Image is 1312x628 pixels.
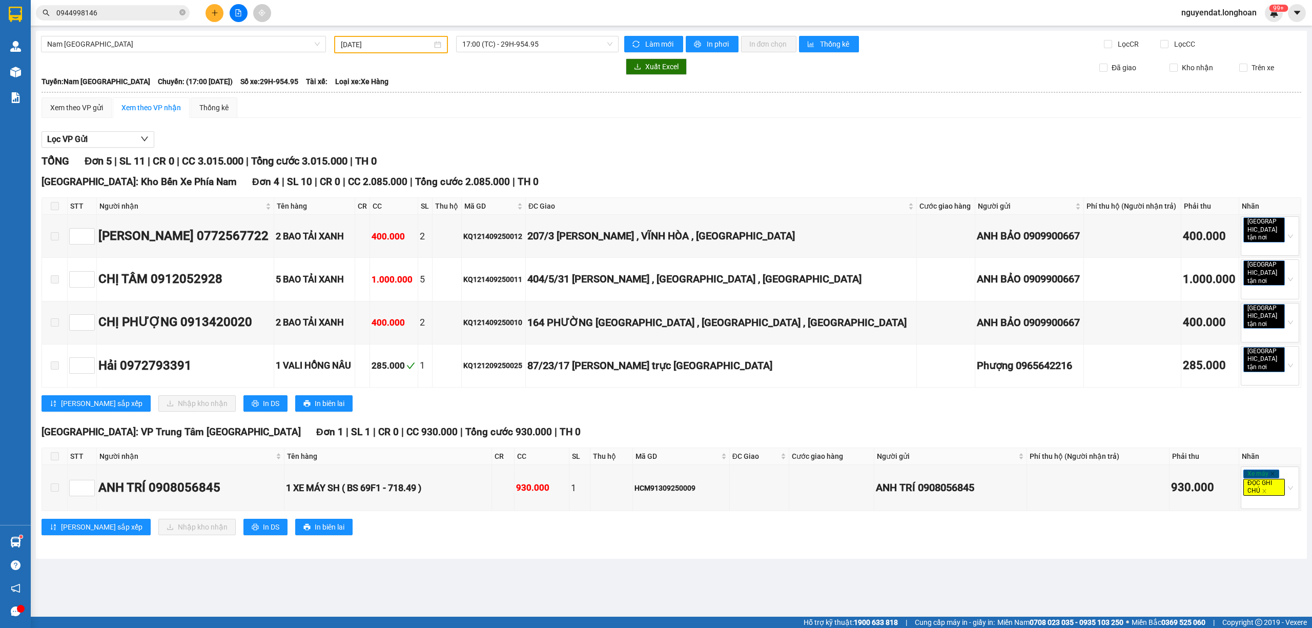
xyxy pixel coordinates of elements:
span: printer [252,400,259,408]
span: close-circle [179,9,186,15]
span: Cung cấp máy in - giấy in: [915,617,995,628]
th: Phải thu [1170,448,1239,465]
span: TH 0 [560,426,581,438]
span: sync [632,40,641,49]
span: search [43,9,50,16]
span: close [1268,278,1274,283]
span: ĐỌC GHI CHÚ [1243,479,1285,496]
span: | [315,176,317,188]
span: In DS [263,521,279,533]
button: file-add [230,4,248,22]
div: CHỊ TÂM 0912052928 [98,270,272,289]
span: | [343,176,345,188]
th: Phí thu hộ (Người nhận trả) [1084,198,1181,215]
span: SL 10 [287,176,312,188]
button: printerIn DS [243,395,288,412]
span: message [11,606,20,616]
span: caret-down [1293,8,1302,17]
span: nguyendat.longhoan [1173,6,1265,19]
sup: 506 [1269,5,1288,12]
div: Xem theo VP nhận [121,102,181,113]
span: [PERSON_NAME] sắp xếp [61,398,142,409]
div: 285.000 [372,359,416,373]
span: | [555,426,557,438]
div: ANH BẢO 0909900667 [977,271,1082,287]
td: KQ121409250010 [462,301,526,345]
img: solution-icon [10,92,21,103]
span: | [512,176,515,188]
span: printer [303,523,311,532]
th: SL [569,448,590,465]
span: | [1213,617,1215,628]
th: CC [370,198,418,215]
span: Đơn 1 [316,426,343,438]
th: STT [68,198,97,215]
span: [GEOGRAPHIC_DATA] tận nơi [1243,217,1285,242]
div: ANH TRÍ 0908056845 [98,478,282,498]
div: 1 VALI HỒNG NÂU [276,358,353,373]
span: [GEOGRAPHIC_DATA] tận nơi [1243,304,1285,329]
th: Cước giao hàng [789,448,874,465]
td: KQ121409250011 [462,258,526,301]
span: Xuất Excel [645,61,679,72]
button: caret-down [1288,4,1306,22]
button: bar-chartThống kê [799,36,859,52]
span: | [401,426,404,438]
button: printerIn biên lai [295,519,353,535]
span: Thống kê [820,38,851,50]
div: 285.000 [1183,357,1237,375]
span: Người gửi [978,200,1074,212]
button: aim [253,4,271,22]
div: Nhãn [1242,451,1298,462]
div: 930.000 [1171,479,1237,497]
button: downloadNhập kho nhận [158,395,236,412]
th: STT [68,448,97,465]
img: logo-vxr [9,7,22,22]
img: warehouse-icon [10,537,21,548]
div: ANH BẢO 0909900667 [977,228,1082,244]
span: printer [303,400,311,408]
span: aim [258,9,265,16]
span: Nam Trung Bắc QL1A [47,36,320,52]
span: Số xe: 29H-954.95 [240,76,298,87]
span: Tổng cước 930.000 [465,426,552,438]
span: close [1270,471,1275,476]
span: SL 11 [119,155,145,167]
img: warehouse-icon [10,67,21,77]
span: down [140,135,149,143]
span: [GEOGRAPHIC_DATA] tận nơi [1243,347,1285,372]
div: ANH BẢO 0909900667 [977,315,1082,331]
th: Tên hàng [274,198,355,215]
b: Tuyến: Nam [GEOGRAPHIC_DATA] [42,77,150,86]
strong: 0708 023 035 - 0935 103 250 [1030,618,1123,626]
div: 164 PHƯỜNG [GEOGRAPHIC_DATA] , [GEOGRAPHIC_DATA] , [GEOGRAPHIC_DATA] [527,315,915,331]
div: KQ121409250012 [463,231,524,242]
th: CR [492,448,514,465]
span: Người nhận [99,200,263,212]
div: 2 BAO TẢI XANH [276,229,353,244]
span: Tài xế: [306,76,327,87]
div: ANH TRÍ 0908056845 [876,480,1024,496]
img: icon-new-feature [1269,8,1279,17]
span: TH 0 [518,176,539,188]
div: KQ121209250025 [463,360,524,371]
span: | [114,155,117,167]
span: | [410,176,413,188]
span: sort-ascending [50,523,57,532]
th: Phải thu [1181,198,1239,215]
td: KQ121409250012 [462,215,526,258]
span: | [906,617,907,628]
span: Hỗ trợ kỹ thuật: [804,617,898,628]
span: CR 0 [378,426,399,438]
span: Mã GD [464,200,515,212]
div: 400.000 [1183,314,1237,332]
span: Làm mới [645,38,675,50]
div: Nhãn [1242,200,1298,212]
td: KQ121209250025 [462,345,526,388]
span: close [1268,321,1274,327]
button: syncLàm mới [624,36,683,52]
span: close [1262,489,1267,494]
span: file-add [235,9,242,16]
th: CR [355,198,371,215]
span: Chuyến: (17:00 [DATE]) [158,76,233,87]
